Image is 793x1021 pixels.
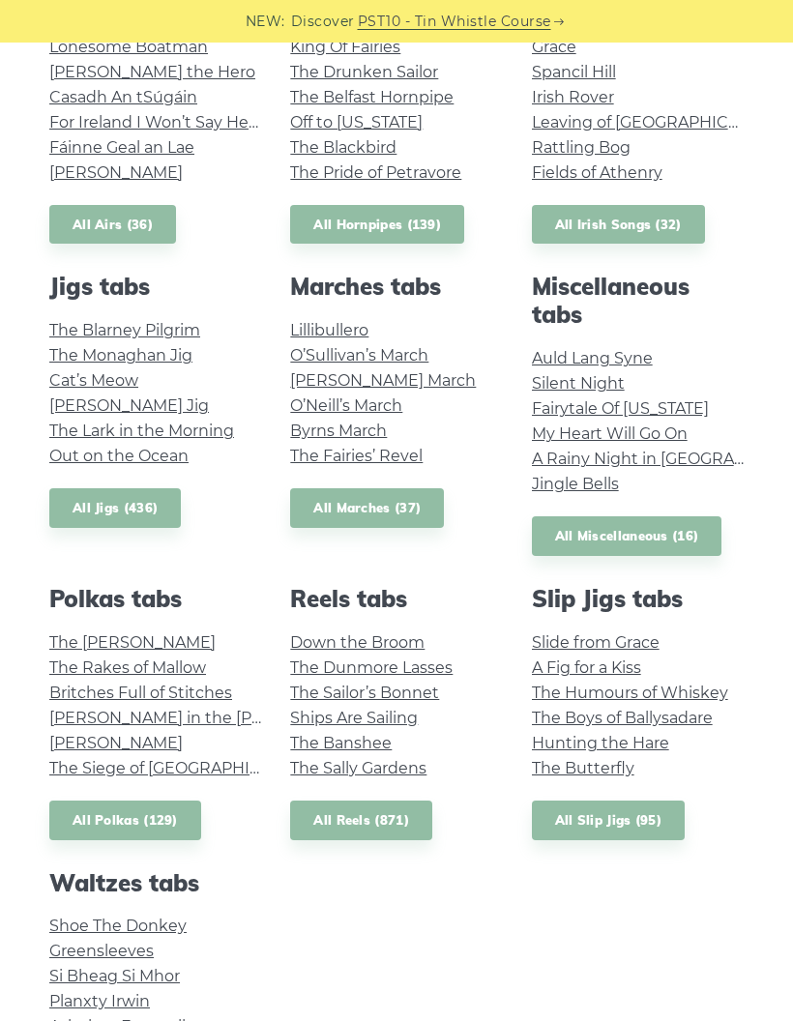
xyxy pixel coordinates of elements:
[532,516,722,556] a: All Miscellaneous (16)
[532,734,669,752] a: Hunting the Hare
[290,321,368,339] a: Lillibullero
[49,138,194,157] a: Fáinne Geal an Lae
[290,371,476,390] a: [PERSON_NAME] March
[290,346,428,365] a: O’Sullivan’s March
[49,658,206,677] a: The Rakes of Mallow
[49,113,306,131] a: For Ireland I Won’t Say Her Name
[49,321,200,339] a: The Blarney Pilgrim
[49,967,180,985] a: Si­ Bheag Si­ Mhor
[291,11,355,33] span: Discover
[290,734,392,752] a: The Banshee
[49,422,234,440] a: The Lark in the Morning
[49,396,209,415] a: [PERSON_NAME] Jig
[49,992,150,1010] a: Planxty Irwin
[532,349,653,367] a: Auld Lang Syne
[49,917,187,935] a: Shoe The Donkey
[532,205,705,245] a: All Irish Songs (32)
[246,11,285,33] span: NEW:
[532,38,576,56] a: Grace
[290,205,464,245] a: All Hornpipes (139)
[290,488,444,528] a: All Marches (37)
[532,374,625,393] a: Silent Night
[290,138,396,157] a: The Blackbird
[49,942,154,960] a: Greensleeves
[532,424,688,443] a: My Heart Will Go On
[290,585,502,613] h2: Reels tabs
[532,684,728,702] a: The Humours of Whiskey
[290,113,423,131] a: Off to [US_STATE]
[532,658,641,677] a: A Fig for a Kiss
[532,801,685,840] a: All Slip Jigs (95)
[290,447,423,465] a: The Fairies’ Revel
[49,205,176,245] a: All Airs (36)
[290,801,432,840] a: All Reels (871)
[358,11,551,33] a: PST10 - Tin Whistle Course
[290,633,425,652] a: Down the Broom
[49,38,208,56] a: Lonesome Boatman
[49,759,314,777] a: The Siege of [GEOGRAPHIC_DATA]
[532,63,616,81] a: Spancil Hill
[532,88,614,106] a: Irish Rover
[290,658,453,677] a: The Dunmore Lasses
[532,633,660,652] a: Slide from Grace
[532,709,713,727] a: The Boys of Ballysadare
[49,163,183,182] a: [PERSON_NAME]
[290,88,454,106] a: The Belfast Hornpipe
[290,759,426,777] a: The Sally Gardens
[532,399,709,418] a: Fairytale Of [US_STATE]
[532,475,619,493] a: Jingle Bells
[49,273,261,301] h2: Jigs tabs
[49,709,369,727] a: [PERSON_NAME] in the [PERSON_NAME]
[49,488,181,528] a: All Jigs (436)
[49,585,261,613] h2: Polkas tabs
[290,38,400,56] a: King Of Fairies
[49,633,216,652] a: The [PERSON_NAME]
[49,447,189,465] a: Out on the Ocean
[49,346,192,365] a: The Monaghan Jig
[290,163,461,182] a: The Pride of Petravore
[290,709,418,727] a: Ships Are Sailing
[532,163,662,182] a: Fields of Athenry
[532,273,744,329] h2: Miscellaneous tabs
[49,88,197,106] a: Casadh An tSúgáin
[532,138,631,157] a: Rattling Bog
[532,759,634,777] a: The Butterfly
[49,63,255,81] a: [PERSON_NAME] the Hero
[290,396,402,415] a: O’Neill’s March
[290,422,387,440] a: Byrns March
[49,371,138,390] a: Cat’s Meow
[49,801,201,840] a: All Polkas (129)
[532,113,781,131] a: Leaving of [GEOGRAPHIC_DATA]
[290,273,502,301] h2: Marches tabs
[532,585,744,613] h2: Slip Jigs tabs
[49,684,232,702] a: Britches Full of Stitches
[49,869,261,897] h2: Waltzes tabs
[49,734,183,752] a: [PERSON_NAME]
[290,684,439,702] a: The Sailor’s Bonnet
[290,63,438,81] a: The Drunken Sailor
